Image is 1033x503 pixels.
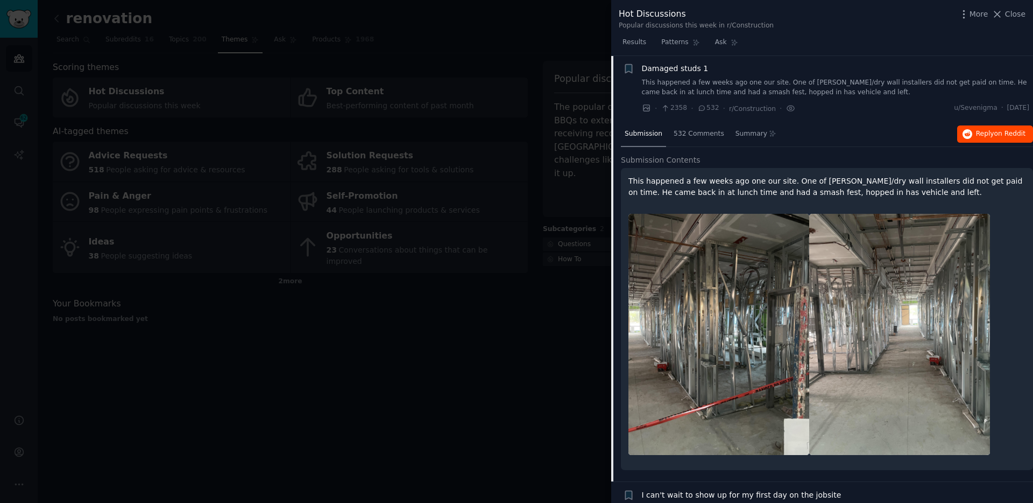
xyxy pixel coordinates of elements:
[619,34,650,56] a: Results
[809,214,990,455] img: Damaged studs 1
[723,103,725,114] span: ·
[954,103,997,113] span: u/Sevenigma
[957,125,1033,143] button: Replyon Reddit
[622,38,646,47] span: Results
[657,34,703,56] a: Patterns
[780,103,782,114] span: ·
[642,78,1030,97] a: This happened a few weeks ago one our site. One of [PERSON_NAME]/dry wall installers did not get ...
[994,130,1025,137] span: on Reddit
[628,214,809,455] img: Damaged studs 1
[625,129,662,139] span: Submission
[661,103,687,113] span: 2358
[715,38,727,47] span: Ask
[1007,103,1029,113] span: [DATE]
[655,103,657,114] span: ·
[661,38,688,47] span: Patterns
[976,129,1025,139] span: Reply
[642,63,709,74] a: Damaged studs 1
[697,103,719,113] span: 532
[1001,103,1003,113] span: ·
[992,9,1025,20] button: Close
[970,9,988,20] span: More
[958,9,988,20] button: More
[619,8,774,21] div: Hot Discussions
[711,34,742,56] a: Ask
[674,129,724,139] span: 532 Comments
[729,105,776,113] span: r/Construction
[619,21,774,31] div: Popular discussions this week in r/Construction
[621,155,701,166] span: Submission Contents
[691,103,693,114] span: ·
[735,129,767,139] span: Summary
[1005,9,1025,20] span: Close
[628,176,1025,198] p: This happened a few weeks ago one our site. One of [PERSON_NAME]/dry wall installers did not get ...
[642,490,841,501] a: I can't wait to show up for my first day on the jobsite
